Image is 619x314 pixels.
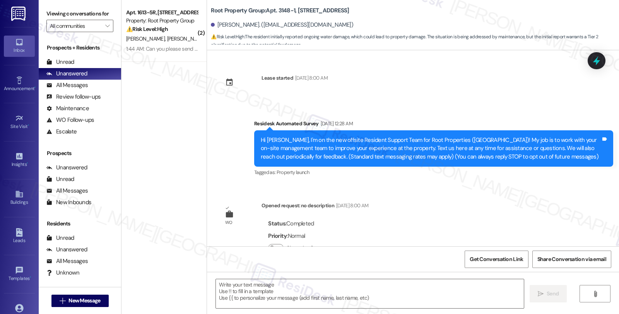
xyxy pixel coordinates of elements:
div: All Messages [46,81,88,89]
input: All communities [50,20,101,32]
a: Templates • [4,264,35,285]
div: Escalate [46,128,77,136]
div: [PERSON_NAME]. ([EMAIL_ADDRESS][DOMAIN_NAME]) [211,21,353,29]
div: Unread [46,234,74,242]
span: Share Conversation via email [537,255,606,263]
button: Get Conversation Link [465,251,528,268]
div: Unanswered [46,70,87,78]
div: Unanswered [46,164,87,172]
i:  [105,23,109,29]
div: Lease started [262,74,293,82]
div: Tagged as: [254,167,613,178]
div: Prospects [39,149,121,157]
div: Opened request: no description [262,201,368,212]
button: New Message [51,295,109,307]
div: Apt. 1613-5R, [STREET_ADDRESS] [126,9,198,17]
a: Buildings [4,188,35,208]
div: Prospects + Residents [39,44,121,52]
div: [DATE] 12:28 AM [319,119,353,128]
i:  [60,298,65,304]
div: WO [225,218,233,227]
div: WO Follow-ups [46,116,94,124]
div: 1:44 AM: Can you please send an electrician to test the outlets/breaker so the problem can be ide... [126,45,381,52]
button: Send [530,285,567,302]
div: All Messages [46,257,88,265]
label: Viewing conversations for [46,8,113,20]
button: Share Conversation via email [532,251,611,268]
span: Get Conversation Link [470,255,523,263]
div: : Completed [268,218,318,230]
div: New Inbounds [46,198,91,206]
b: Status [268,220,286,227]
strong: ⚠️ Risk Level: High [211,34,244,40]
div: [DATE] 8:00 AM [293,74,328,82]
div: Residents [39,220,121,228]
span: New Message [68,297,100,305]
div: Unknown [46,269,79,277]
div: Hi [PERSON_NAME], I'm on the new offsite Resident Support Team for Root Properties ([GEOGRAPHIC_D... [261,136,601,161]
b: Priority [268,232,287,240]
div: Unread [46,58,74,66]
span: • [27,160,28,166]
div: Review follow-ups [46,93,101,101]
span: [PERSON_NAME] [126,35,167,42]
label: Show details [287,244,315,252]
div: Unread [46,175,74,183]
strong: ⚠️ Risk Level: High [126,26,168,32]
a: Insights • [4,150,35,171]
span: [PERSON_NAME] [167,35,206,42]
i:  [592,291,598,297]
a: Leads [4,226,35,247]
span: • [28,123,29,128]
a: Inbox [4,36,35,56]
div: Property: Root Property Group [126,17,198,25]
div: : Normal [268,230,318,242]
span: • [34,85,36,90]
div: [DATE] 8:00 AM [334,201,369,210]
div: Maintenance [46,104,89,113]
span: : The resident initially reported ongoing water damage, which could lead to property damage. The ... [211,33,619,49]
div: Residesk Automated Survey [254,119,613,130]
span: • [30,275,31,280]
div: All Messages [46,187,88,195]
span: Send [547,290,559,298]
a: Site Visit • [4,112,35,133]
img: ResiDesk Logo [11,7,27,21]
i:  [538,291,544,297]
b: Root Property Group: Apt. 3148-1, [STREET_ADDRESS] [211,7,349,15]
div: Unanswered [46,246,87,254]
span: Property launch [277,169,309,176]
